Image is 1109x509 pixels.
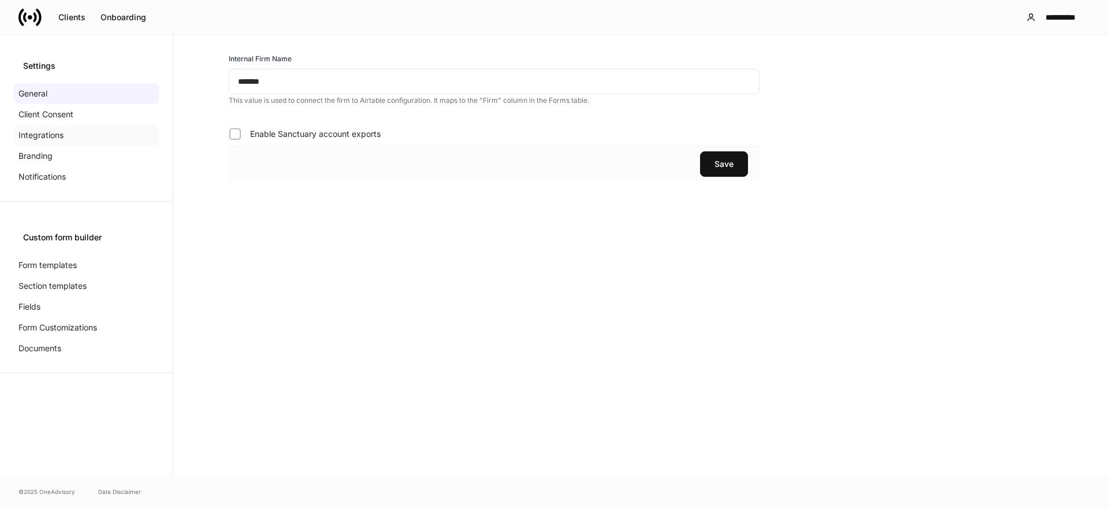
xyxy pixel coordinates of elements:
[18,301,40,313] p: Fields
[18,259,77,271] p: Form templates
[18,322,97,333] p: Form Customizations
[14,338,159,359] a: Documents
[18,109,73,120] p: Client Consent
[14,276,159,296] a: Section templates
[23,60,150,72] div: Settings
[58,13,85,21] div: Clients
[51,8,93,27] button: Clients
[14,317,159,338] a: Form Customizations
[14,125,159,146] a: Integrations
[98,487,141,496] a: Data Disclaimer
[14,166,159,187] a: Notifications
[18,150,53,162] p: Branding
[14,296,159,317] a: Fields
[18,88,47,99] p: General
[250,128,381,140] span: Enable Sanctuary account exports
[229,96,760,105] p: This value is used to connect the firm to Airtable configuration. It maps to the "Firm" column in...
[18,171,66,183] p: Notifications
[93,8,154,27] button: Onboarding
[18,487,75,496] span: © 2025 OneAdvisory
[14,83,159,104] a: General
[14,104,159,125] a: Client Consent
[23,232,150,243] div: Custom form builder
[14,146,159,166] a: Branding
[229,53,292,64] h6: Internal Firm Name
[714,160,734,168] div: Save
[14,255,159,276] a: Form templates
[18,343,61,354] p: Documents
[18,129,64,141] p: Integrations
[18,280,87,292] p: Section templates
[700,151,748,177] button: Save
[101,13,146,21] div: Onboarding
